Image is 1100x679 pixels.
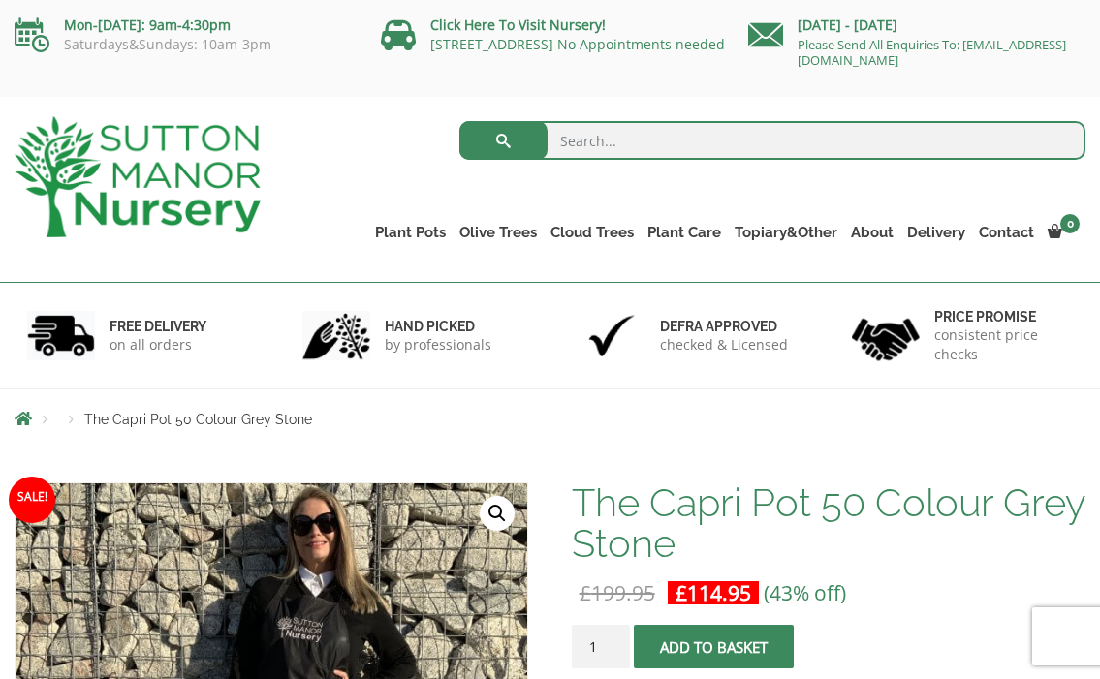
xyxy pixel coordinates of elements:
h6: FREE DELIVERY [110,318,206,335]
p: by professionals [385,335,491,355]
a: Topiary&Other [728,219,844,246]
span: Sale! [9,477,55,523]
bdi: 114.95 [676,579,751,606]
span: 0 [1060,214,1080,233]
p: [DATE] - [DATE] [748,14,1085,37]
bdi: 199.95 [580,579,655,606]
p: Mon-[DATE]: 9am-4:30pm [15,14,352,37]
img: 4.jpg [852,306,920,365]
img: 2.jpg [302,311,370,360]
a: Click Here To Visit Nursery! [430,15,606,34]
a: Cloud Trees [544,219,641,246]
input: Product quantity [572,625,630,668]
h6: Price promise [934,308,1073,325]
span: The Capri Pot 50 Colour Grey Stone [84,412,312,427]
img: 1.jpg [27,311,95,360]
h1: The Capri Pot 50 Colour Grey Stone [572,482,1085,564]
a: Plant Pots [368,219,453,246]
a: View full-screen image gallery [480,496,515,531]
a: Olive Trees [453,219,544,246]
button: Add to basket [634,625,794,668]
span: £ [676,579,687,606]
a: [STREET_ADDRESS] No Appointments needed [430,35,725,53]
a: Plant Care [641,219,728,246]
a: About [844,219,900,246]
a: Please Send All Enquiries To: [EMAIL_ADDRESS][DOMAIN_NAME] [798,36,1066,69]
span: £ [580,579,591,606]
h6: Defra approved [660,318,788,335]
a: Contact [972,219,1041,246]
a: 0 [1041,219,1085,246]
input: Search... [459,121,1085,160]
p: Saturdays&Sundays: 10am-3pm [15,37,352,52]
a: Delivery [900,219,972,246]
nav: Breadcrumbs [15,411,1085,426]
p: consistent price checks [934,325,1073,364]
p: on all orders [110,335,206,355]
h6: hand picked [385,318,491,335]
p: checked & Licensed [660,335,788,355]
img: logo [15,116,261,237]
span: (43% off) [764,579,846,606]
img: 3.jpg [578,311,645,360]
